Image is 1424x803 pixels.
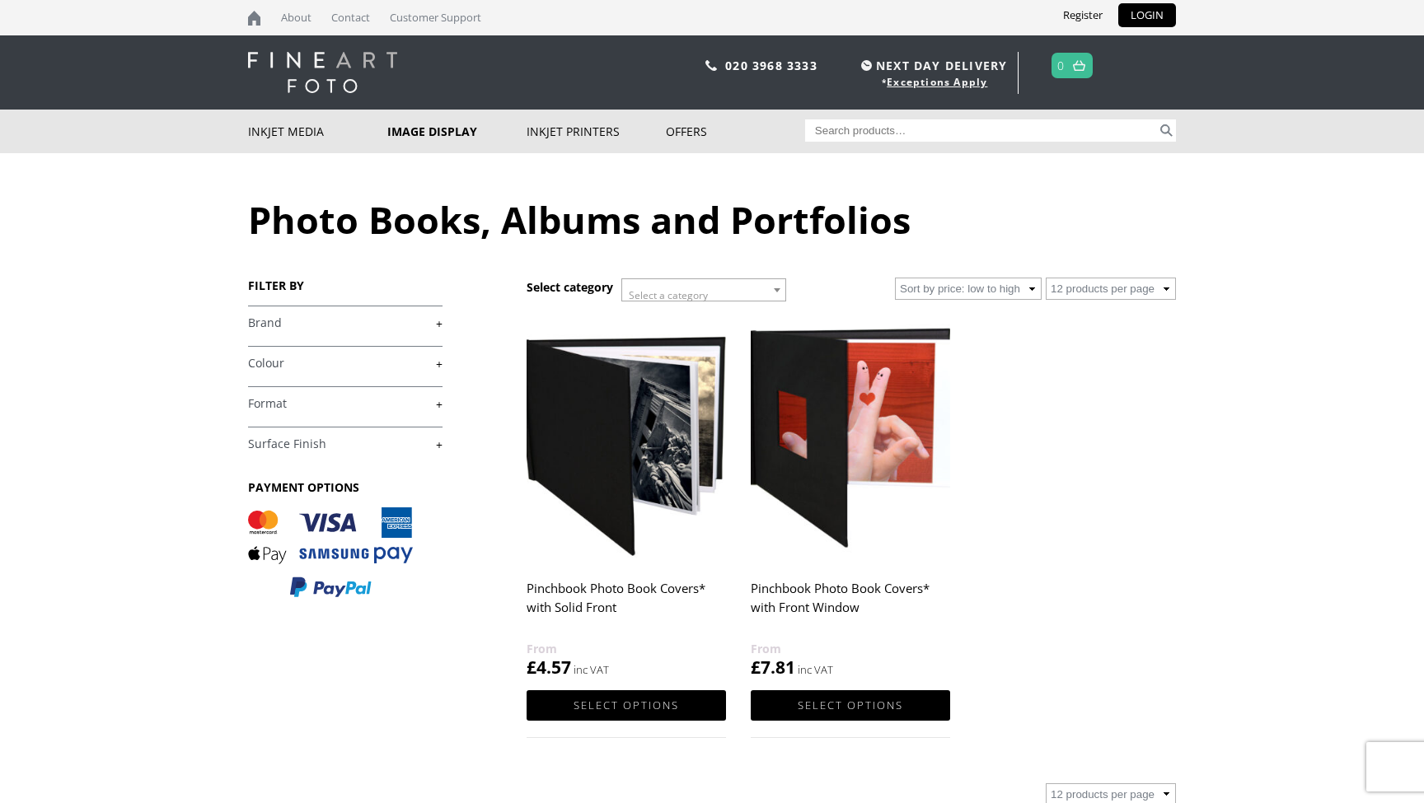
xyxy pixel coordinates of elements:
[751,313,950,679] a: Pinchbook Photo Book Covers* with Front Window £7.81
[527,690,726,721] a: Select options for “Pinchbook Photo Book Covers* with Solid Front”
[527,656,571,679] bdi: 4.57
[248,396,443,412] a: +
[751,573,950,639] h2: Pinchbook Photo Book Covers* with Front Window
[895,278,1042,300] select: Shop order
[248,315,443,331] a: +
[248,306,443,338] h4: Brand
[248,110,387,153] a: Inkjet Media
[725,58,817,73] a: 020 3968 3333
[666,110,805,153] a: Offers
[248,194,1176,245] h1: Photo Books, Albums and Portfolios
[387,110,527,153] a: Image Display
[248,52,397,93] img: logo-white.svg
[1073,60,1085,71] img: basket.svg
[248,386,443,419] h4: Format
[248,479,443,495] h3: PAYMENT OPTIONS
[1118,3,1176,27] a: LOGIN
[857,56,1007,75] span: NEXT DAY DELIVERY
[248,356,443,371] a: +
[861,60,872,71] img: time.svg
[248,346,443,379] h4: Colour
[751,656,761,679] span: £
[1157,119,1176,142] button: Search
[248,427,443,460] h4: Surface Finish
[751,690,950,721] a: Select options for “Pinchbook Photo Book Covers* with Front Window”
[527,313,726,679] a: Pinchbook Photo Book Covers* with Solid Front £4.57
[527,656,536,679] span: £
[527,279,613,295] h3: Select category
[1051,3,1115,27] a: Register
[629,288,708,302] span: Select a category
[527,573,726,639] h2: Pinchbook Photo Book Covers* with Solid Front
[1057,54,1065,77] a: 0
[527,110,666,153] a: Inkjet Printers
[751,656,795,679] bdi: 7.81
[751,313,950,563] img: Pinchbook Photo Book Covers* with Front Window
[805,119,1158,142] input: Search products…
[887,75,987,89] a: Exceptions Apply
[705,60,717,71] img: phone.svg
[248,278,443,293] h3: FILTER BY
[527,313,726,563] img: Pinchbook Photo Book Covers* with Solid Front
[248,437,443,452] a: +
[248,507,413,599] img: PAYMENT OPTIONS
